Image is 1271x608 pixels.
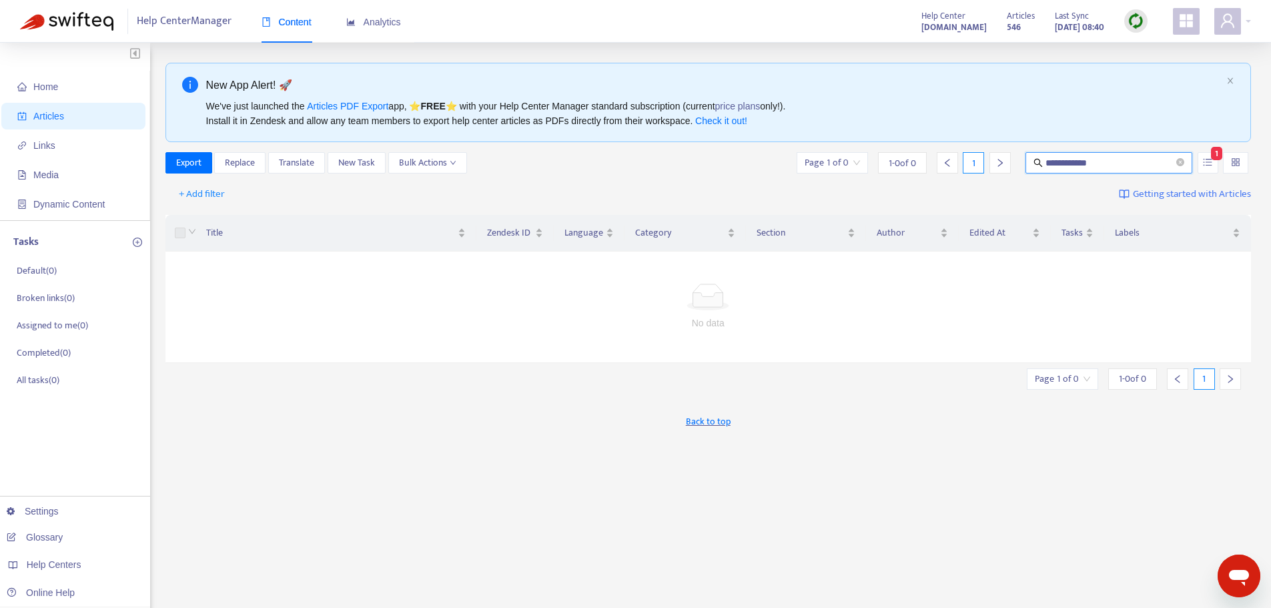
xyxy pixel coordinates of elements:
[450,160,456,166] span: down
[1220,13,1236,29] span: user
[1119,184,1251,205] a: Getting started with Articles
[487,226,532,240] span: Zendesk ID
[176,156,201,170] span: Export
[7,532,63,543] a: Glossary
[1115,226,1230,240] span: Labels
[165,152,212,174] button: Export
[268,152,325,174] button: Translate
[7,506,59,517] a: Settings
[757,226,845,240] span: Section
[17,346,71,360] p: Completed ( 0 )
[17,82,27,91] span: home
[33,81,58,92] span: Home
[695,115,747,126] a: Check it out!
[921,20,987,35] strong: [DOMAIN_NAME]
[133,238,142,247] span: plus-circle
[137,9,232,34] span: Help Center Manager
[17,111,27,121] span: account-book
[262,17,271,27] span: book
[388,152,467,174] button: Bulk Actionsdown
[624,215,746,252] th: Category
[1033,158,1043,168] span: search
[27,559,81,570] span: Help Centers
[17,200,27,209] span: container
[338,156,375,170] span: New Task
[182,77,198,93] span: info-circle
[877,226,937,240] span: Author
[921,19,987,35] a: [DOMAIN_NAME]
[1226,374,1235,384] span: right
[17,264,57,278] p: Default ( 0 )
[169,184,235,205] button: + Add filter
[1051,215,1104,252] th: Tasks
[1203,158,1212,167] span: unordered-list
[1218,555,1260,597] iframe: Button to launch messaging window
[476,215,554,252] th: Zendesk ID
[17,291,75,305] p: Broken links ( 0 )
[1055,20,1104,35] strong: [DATE] 08:40
[346,17,356,27] span: area-chart
[262,17,312,27] span: Content
[420,101,445,111] b: FREE
[1198,152,1218,174] button: unordered-list
[1194,368,1215,390] div: 1
[17,170,27,180] span: file-image
[17,318,88,332] p: Assigned to me ( 0 )
[889,156,916,170] span: 1 - 0 of 0
[179,186,225,202] span: + Add filter
[206,226,456,240] span: Title
[1176,158,1184,166] span: close-circle
[1104,215,1251,252] th: Labels
[1055,9,1089,23] span: Last Sync
[1007,9,1035,23] span: Articles
[181,316,1236,330] div: No data
[1128,13,1144,29] img: sync.dc5367851b00ba804db3.png
[279,156,314,170] span: Translate
[13,234,39,250] p: Tasks
[214,152,266,174] button: Replace
[399,156,456,170] span: Bulk Actions
[20,12,113,31] img: Swifteq
[1062,226,1083,240] span: Tasks
[33,111,64,121] span: Articles
[1007,20,1021,35] strong: 546
[1119,372,1146,386] span: 1 - 0 of 0
[1178,13,1194,29] span: appstore
[17,373,59,387] p: All tasks ( 0 )
[225,156,255,170] span: Replace
[635,226,725,240] span: Category
[866,215,959,252] th: Author
[33,199,105,210] span: Dynamic Content
[17,141,27,150] span: link
[554,215,624,252] th: Language
[995,158,1005,168] span: right
[715,101,761,111] a: price plans
[188,228,196,236] span: down
[564,226,603,240] span: Language
[307,101,388,111] a: Articles PDF Export
[1119,189,1130,200] img: image-link
[746,215,866,252] th: Section
[206,99,1222,128] div: We've just launched the app, ⭐ ⭐️ with your Help Center Manager standard subscription (current on...
[33,170,59,180] span: Media
[1133,187,1251,202] span: Getting started with Articles
[963,152,984,174] div: 1
[1173,374,1182,384] span: left
[969,226,1029,240] span: Edited At
[959,215,1051,252] th: Edited At
[686,414,731,428] span: Back to top
[1176,157,1184,170] span: close-circle
[328,152,386,174] button: New Task
[346,17,401,27] span: Analytics
[195,215,477,252] th: Title
[921,9,965,23] span: Help Center
[1211,147,1222,160] span: 1
[943,158,952,168] span: left
[206,77,1222,93] div: New App Alert! 🚀
[7,587,75,598] a: Online Help
[1226,77,1234,85] button: close
[33,140,55,151] span: Links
